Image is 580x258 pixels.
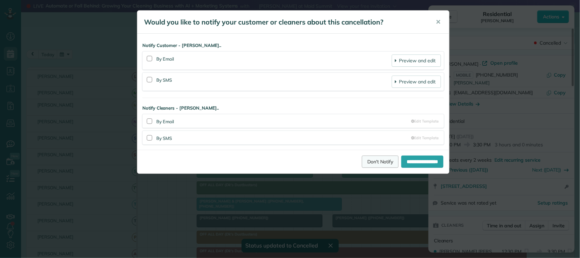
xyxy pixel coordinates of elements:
[436,18,441,26] span: ✕
[392,76,441,88] a: Preview and edit
[411,135,439,141] a: Edit Template
[142,105,444,111] strong: Notify Cleaners - [PERSON_NAME]..
[362,156,399,168] a: Don't Notify
[392,54,441,67] a: Preview and edit
[411,118,439,124] a: Edit Template
[156,76,392,88] div: By SMS
[144,17,426,27] h5: Would you like to notify your customer or cleaners about this cancellation?
[142,42,444,49] strong: Notify Customer - [PERSON_NAME]..
[156,134,411,142] div: By SMS
[156,117,411,125] div: By Email
[156,54,392,67] div: By Email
